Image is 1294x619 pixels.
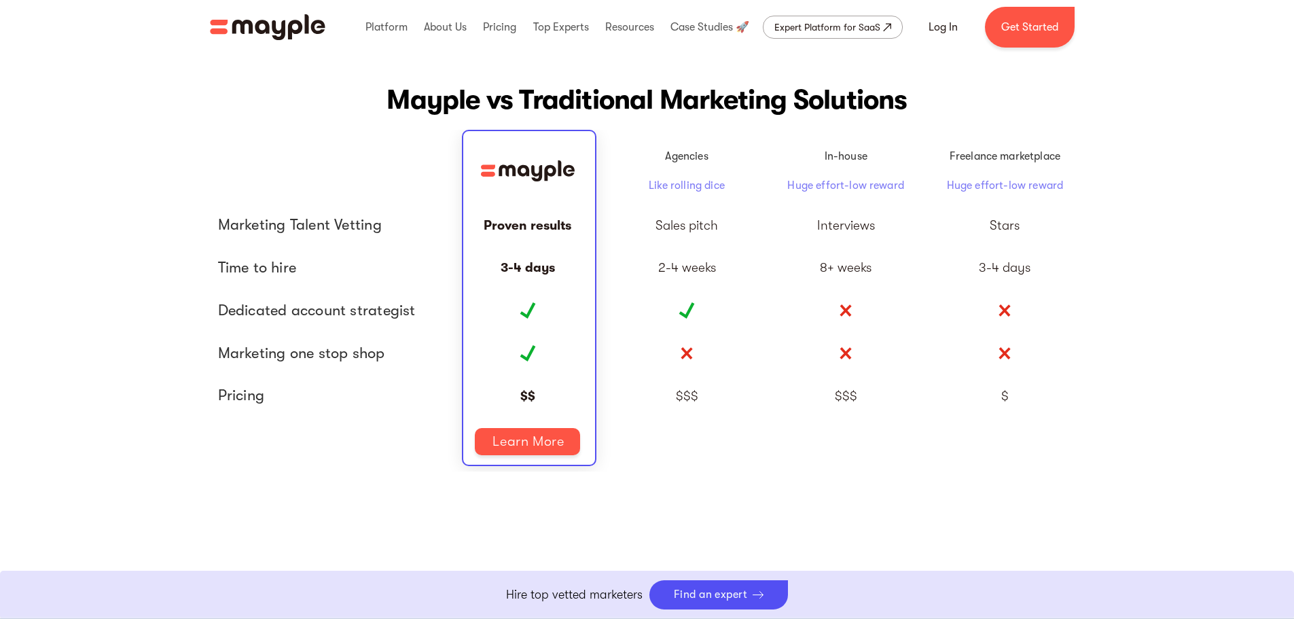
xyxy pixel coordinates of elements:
[655,219,718,232] div: Sales pitch
[838,347,854,359] img: No
[218,215,440,236] div: Marketing Talent Vetting
[602,5,658,49] div: Resources
[480,5,520,49] div: Pricing
[649,178,725,193] p: Like rolling dice
[996,347,1013,359] img: No
[658,261,716,275] div: 2-4 weeks
[985,7,1075,48] a: Get Started
[484,219,571,232] div: Proven results
[420,5,470,49] div: About Us
[676,389,698,403] div: $$$
[520,302,536,319] img: Yes
[649,149,725,164] p: Agencies
[210,81,1085,119] h2: Mayple vs Traditional Marketing Solutions
[820,261,871,275] div: 8+ weeks
[838,304,854,317] img: No
[210,14,325,40] a: home
[817,219,875,232] div: Interviews
[520,345,536,361] img: Yes
[362,5,411,49] div: Platform
[218,300,440,321] span: Dedicated account strategist
[520,389,535,403] div: $$
[501,261,555,275] div: 3-4 days
[218,343,440,364] div: Marketing one stop shop
[996,304,1013,317] img: No
[475,428,580,455] a: Learn More
[679,302,695,319] img: Yes
[218,258,440,279] span: Time to hire
[530,5,592,49] div: Top Experts
[470,160,586,181] img: Mayple logo
[763,16,903,39] a: Expert Platform for SaaS
[835,389,857,403] div: $$$
[947,178,1064,193] p: Huge effort-low reward
[947,149,1064,164] p: Freelance marketplace
[990,219,1020,232] div: Stars
[912,11,974,43] a: Log In
[774,19,880,35] div: Expert Platform for SaaS
[679,347,695,359] img: No
[787,149,904,164] p: In-house
[210,14,325,40] img: Mayple logo
[1001,389,1009,403] div: $
[218,385,440,406] div: Pricing
[979,261,1030,275] div: 3-4 days
[787,178,904,193] p: Huge effort-low reward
